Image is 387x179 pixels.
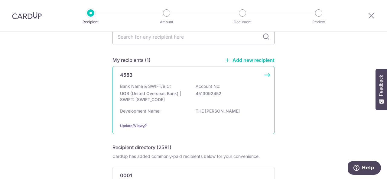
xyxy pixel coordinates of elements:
[68,19,113,25] p: Recipient
[196,83,220,89] p: Account No:
[120,83,171,89] p: Bank Name & SWIFT/BIC:
[12,12,42,19] img: CardUp
[120,108,161,114] p: Development Name:
[220,19,265,25] p: Document
[112,56,151,64] h5: My recipients (1)
[225,57,275,63] a: Add new recipient
[379,75,384,96] span: Feedback
[120,123,143,128] a: Update/View
[112,153,275,159] div: CardUp has added commonly-paid recipients below for your convenience.
[144,19,189,25] p: Amount
[120,172,132,179] p: 0001
[120,71,132,78] p: 4583
[296,19,341,25] p: Review
[348,161,381,176] iframe: Opens a widget where you can find more information
[120,91,188,103] p: UOB (United Overseas Bank) | SWIFT: [SWIFT_CODE]
[196,91,263,97] p: 4513092452
[376,69,387,110] button: Feedback - Show survey
[112,29,275,44] input: Search for any recipient here
[196,108,263,114] p: THE [PERSON_NAME]
[112,144,171,151] h5: Recipient directory (2581)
